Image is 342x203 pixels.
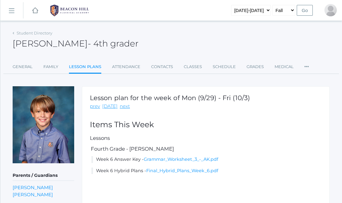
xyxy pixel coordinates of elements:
[144,156,218,162] a: Grammar_Worksheet_3_-_AK.pdf
[90,146,322,152] h5: Fourth Grade - [PERSON_NAME]
[90,103,100,110] a: prev
[91,156,322,163] li: Week 6 Answer Key -
[13,184,53,191] a: [PERSON_NAME]
[88,38,139,49] span: - 4th grader
[13,170,74,181] h5: Parents / Guardians
[13,39,139,48] h2: [PERSON_NAME]
[90,94,250,101] h1: Lesson plan for the week of Mon (9/29) - Fri (10/3)
[43,61,58,73] a: Family
[120,103,130,110] a: next
[17,30,52,35] a: Student Directory
[247,61,264,73] a: Grades
[275,61,294,73] a: Medical
[297,5,313,16] input: Go
[151,61,173,73] a: Contacts
[213,61,236,73] a: Schedule
[112,61,140,73] a: Attendance
[102,103,118,110] a: [DATE]
[13,191,53,198] a: [PERSON_NAME]
[13,86,74,163] img: Jack Crosby
[13,61,33,73] a: General
[46,3,93,18] img: 1_BHCALogos-05.png
[91,168,322,174] li: Week 6 Hybrid Plans -
[90,120,322,129] h2: Items This Week
[146,168,218,173] a: Final_Hybrid_Plans_Week_6.pdf
[324,4,337,16] div: Sarah Crosby
[90,135,322,141] h5: Lessons
[184,61,202,73] a: Classes
[69,61,101,74] a: Lesson Plans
